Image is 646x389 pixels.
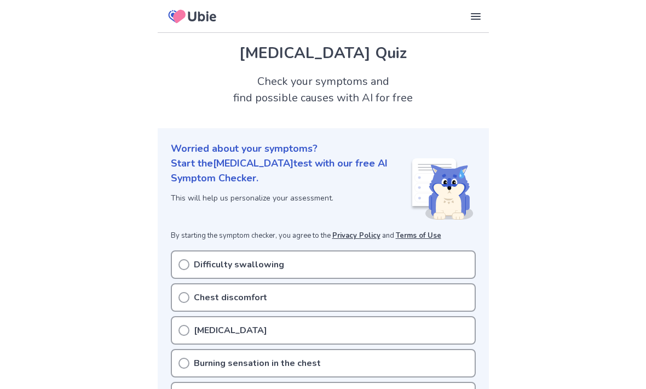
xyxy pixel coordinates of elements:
p: Difficulty swallowing [194,258,284,271]
h2: Check your symptoms and find possible causes with AI for free [158,73,489,106]
p: [MEDICAL_DATA] [194,324,267,337]
a: Privacy Policy [332,231,380,241]
p: Burning sensation in the chest [194,357,321,370]
a: Terms of Use [396,231,441,241]
p: By starting the symptom checker, you agree to the and [171,231,476,242]
p: Start the [MEDICAL_DATA] test with our free AI Symptom Checker. [171,156,410,186]
p: This will help us personalize your assessment. [171,192,410,204]
p: Worried about your symptoms? [171,141,476,156]
img: Shiba [410,158,474,220]
h1: [MEDICAL_DATA] Quiz [171,42,476,65]
p: Chest discomfort [194,291,267,304]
